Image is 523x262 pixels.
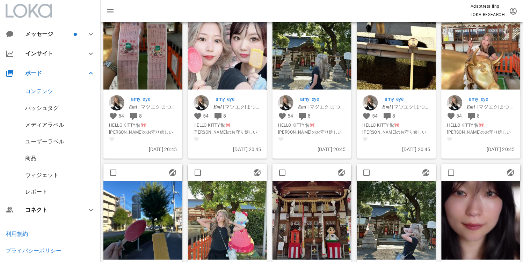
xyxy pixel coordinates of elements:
[103,11,182,90] img: 1483388554786437_17980458245876060_4350293590850719926_n.jpg
[447,122,515,129] span: HELLO KITTY🐈‍⬛🎀
[25,188,48,195] a: レポート
[278,95,293,111] img: _amy_eye
[129,95,177,103] a: _amy_eye
[188,181,267,260] img: 1483394553432602_17980458302876060_5345790100173531939_n.jpg
[103,181,182,260] img: 1483393553734205_17980458293876060_4758266903970412387_n.jpg
[109,145,177,153] p: [DATE] 20:45
[278,129,346,143] span: [PERSON_NAME]のお守り嬉しい🤍
[471,3,505,10] p: Adaptretailing
[447,129,515,143] span: [PERSON_NAME]のお守り嬉しい🤍
[25,31,72,37] div: メッセージ
[118,113,124,119] span: 54
[25,155,36,162] a: 商品
[6,231,28,237] a: 利用規約
[203,113,209,119] span: 54
[25,105,59,111] a: ハッシュタグ
[74,33,77,36] span: バッジ
[273,181,351,260] img: 1483395554132779_17980458311876060_9146869903407878483_n.jpg
[357,181,436,260] img: 1483396553602928_17980458326876060_3283669434941259171_n.jpg
[456,113,462,119] span: 54
[194,122,261,129] span: HELLO KITTY🐈‍⬛🎀
[25,121,64,128] a: メディアラベル
[441,11,520,90] img: 1483392554035741_17980458284876060_8696929897747914386_n.jpg
[194,95,209,111] img: _amy_eye
[223,113,226,119] span: 8
[362,122,430,129] span: HELLO KITTY🐈‍⬛🎀
[213,95,261,103] a: _amy_eye
[467,95,515,103] a: _amy_eye
[357,11,436,90] img: 1483391554329147_17980458275876060_433504938371574631_n.jpg
[278,145,346,153] p: [DATE] 20:45
[109,95,124,111] img: _amy_eye
[25,138,64,145] a: ユーザーラベル
[298,103,346,111] p: 𝑬𝒎𝒊 | マツエク|まつ毛パーマ|アイブロウ|美容|元町|三宮|神戸| eyelash artist
[194,129,261,143] span: [PERSON_NAME]のお守り嬉しい🤍
[278,122,346,129] span: HELLO KITTY🐈‍⬛🎀
[194,145,261,153] p: [DATE] 20:45
[362,129,430,143] span: [PERSON_NAME]のお守り嬉しい🤍
[109,122,177,129] span: HELLO KITTY🐈‍⬛🎀
[129,103,177,111] p: 𝑬𝒎𝒊 | マツエク|まつ毛パーマ|アイブロウ|美容|元町|三宮|神戸| eyelash artist
[392,113,395,119] span: 8
[25,172,59,178] a: ウィジェット
[362,95,378,111] img: _amy_eye
[382,103,430,111] p: 𝑬𝒎𝒊 | マツエク|まつ毛パーマ|アイブロウ|美容|元町|三宮|神戸| eyelash artist
[109,129,177,143] span: [PERSON_NAME]のお守り嬉しい🤍
[25,70,78,76] div: ボード
[6,247,61,254] a: プライバシーポリシー
[273,11,351,90] img: 1483390554777527_17980458266876060_8396143552999335835_n.jpg
[447,95,462,111] img: _amy_eye
[372,113,378,119] span: 54
[362,145,430,153] p: [DATE] 20:45
[471,11,505,18] p: LOKA RESEARCH
[25,207,78,213] div: コネクト
[441,181,520,260] img: 1483382AQO1LuckxT_2uDPKqADZpJg1849BSjBRUVTYr46OAOZW3eGwPdWJ_WMVAyAzj3HPWQ9F-E7Wk-Y3Uj6myba-rrMEaz...
[467,103,515,111] p: 𝑬𝒎𝒊 | マツエク|まつ毛パーマ|アイブロウ|美容|元町|三宮|神戸| eyelash artist
[308,113,311,119] span: 8
[25,50,78,57] div: インサイト
[25,88,53,95] a: コンテンツ
[447,145,515,153] p: [DATE] 20:45
[213,103,261,111] p: 𝑬𝒎𝒊 | マツエク|まつ毛パーマ|アイブロウ|美容|元町|三宮|神戸| eyelash artist
[477,113,480,119] span: 8
[298,95,346,103] a: _amy_eye
[188,11,267,90] img: 1483389553658698_17980458257876060_4679138784032800765_n.jpg
[139,113,142,119] span: 8
[288,113,293,119] span: 54
[382,95,430,103] a: _amy_eye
